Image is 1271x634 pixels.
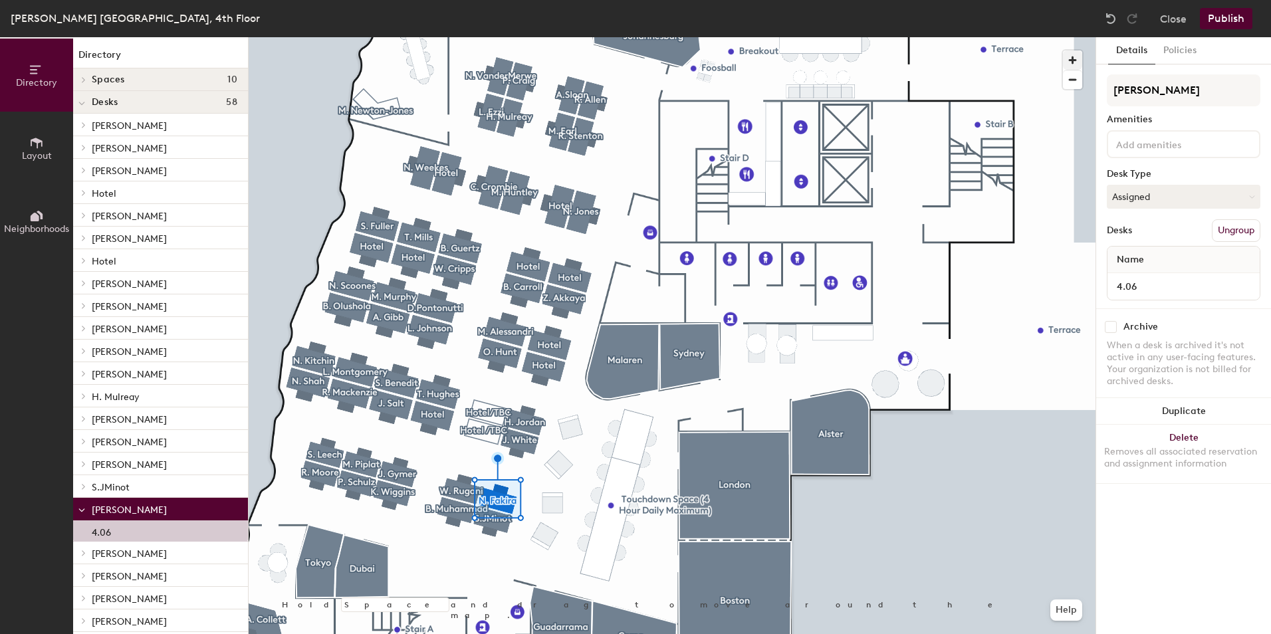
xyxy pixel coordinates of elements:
[1050,599,1082,621] button: Help
[92,593,167,605] span: [PERSON_NAME]
[92,233,167,245] span: [PERSON_NAME]
[1107,340,1260,387] div: When a desk is archived it's not active in any user-facing features. Your organization is not bil...
[92,616,167,627] span: [PERSON_NAME]
[92,523,111,538] p: 4.06
[92,256,116,267] span: Hotel
[1107,225,1132,236] div: Desks
[92,278,167,290] span: [PERSON_NAME]
[1096,425,1271,483] button: DeleteRemoves all associated reservation and assignment information
[1113,136,1233,152] input: Add amenities
[73,48,248,68] h1: Directory
[1107,185,1260,209] button: Assigned
[4,223,69,235] span: Neighborhoods
[92,548,167,560] span: [PERSON_NAME]
[16,77,57,88] span: Directory
[1155,37,1205,64] button: Policies
[92,437,167,448] span: [PERSON_NAME]
[92,143,167,154] span: [PERSON_NAME]
[92,324,167,335] span: [PERSON_NAME]
[1212,219,1260,242] button: Ungroup
[1123,322,1158,332] div: Archive
[1104,446,1263,470] div: Removes all associated reservation and assignment information
[1200,8,1252,29] button: Publish
[1107,169,1260,179] div: Desk Type
[1108,37,1155,64] button: Details
[92,74,125,85] span: Spaces
[92,165,167,177] span: [PERSON_NAME]
[1110,277,1257,296] input: Unnamed desk
[92,482,130,493] span: S.JMinot
[227,74,237,85] span: 10
[1096,398,1271,425] button: Duplicate
[1110,248,1151,272] span: Name
[11,10,260,27] div: [PERSON_NAME] [GEOGRAPHIC_DATA], 4th Floor
[1107,114,1260,125] div: Amenities
[92,346,167,358] span: [PERSON_NAME]
[92,504,167,516] span: [PERSON_NAME]
[92,414,167,425] span: [PERSON_NAME]
[92,188,116,199] span: Hotel
[92,301,167,312] span: [PERSON_NAME]
[226,97,237,108] span: 58
[92,97,118,108] span: Desks
[92,459,167,471] span: [PERSON_NAME]
[92,391,140,403] span: H. Mulreay
[92,571,167,582] span: [PERSON_NAME]
[92,369,167,380] span: [PERSON_NAME]
[92,120,167,132] span: [PERSON_NAME]
[1160,8,1187,29] button: Close
[22,150,52,161] span: Layout
[92,211,167,222] span: [PERSON_NAME]
[1125,12,1139,25] img: Redo
[1104,12,1117,25] img: Undo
